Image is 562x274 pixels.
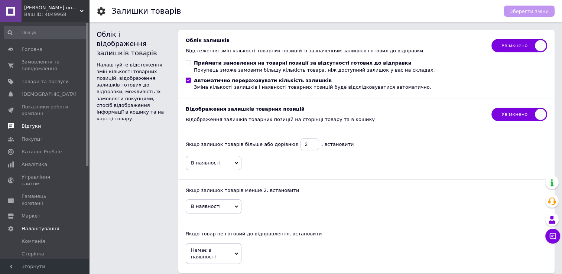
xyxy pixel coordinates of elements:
span: Немає в наявності [191,247,216,260]
span: В наявності [191,160,221,166]
span: Маркет [22,213,40,219]
div: Ваш ID: 4049968 [24,11,89,18]
span: Товари та послуги [22,78,69,85]
div: Покупець зможе замовити більшу кількість товара, ніж доступний залишок у вас на складах. [194,67,435,74]
span: Увімкнено [491,39,547,52]
span: [DEMOGRAPHIC_DATA] [22,91,77,98]
div: Відстеження змін кількості товарних позицій із зазначенням залишків готових до відправки [186,48,484,54]
div: Відображення залишків товарних позицій [186,106,484,112]
div: Налаштуйте відстеження змін кількості товарних позицій, відображення залишків готових до відправк... [97,62,171,123]
span: Покупці [22,136,42,143]
span: Аналітика [22,161,47,168]
span: Каталог ProSale [22,149,62,155]
input: 0 [301,138,319,150]
input: Пошук [4,26,88,39]
span: В наявності [191,203,221,209]
div: Зміна кількості залишків і наявності товарних позицій буде відслідковуватися автоматично. [194,84,431,91]
div: Облік і відображення залишків товарів [97,30,171,58]
button: Чат з покупцем [545,229,560,244]
b: Автоматично перераховувати кількість залишків [194,78,332,83]
div: Відображення залишків товарних позицій на сторінці товару та в кошику [186,116,484,123]
div: Якщо залишок товарів менше 2, встановити [186,187,547,194]
span: Показники роботи компанії [22,104,69,117]
span: Компанія [22,238,45,245]
span: Гаманець компанії [22,193,69,206]
span: Відгуки [22,123,41,130]
span: Увімкнено [491,108,547,121]
span: Головна [22,46,42,53]
span: Замовлення та повідомлення [22,59,69,72]
span: Магазин подарунків [24,4,80,11]
span: Сторінка продавця [22,251,69,264]
div: Облік залишків [186,37,484,44]
div: Якщо товар не готовий до відправлення, встановити [186,231,547,237]
div: Якщо залишок товарів більше або дорівнює , встановити [186,138,547,150]
span: Налаштування [22,225,59,232]
h1: Залишки товарів [111,7,181,16]
span: Управління сайтом [22,174,69,187]
b: Приймати замовлення на товарні позиції за відсутності готових до відправки [194,60,412,66]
